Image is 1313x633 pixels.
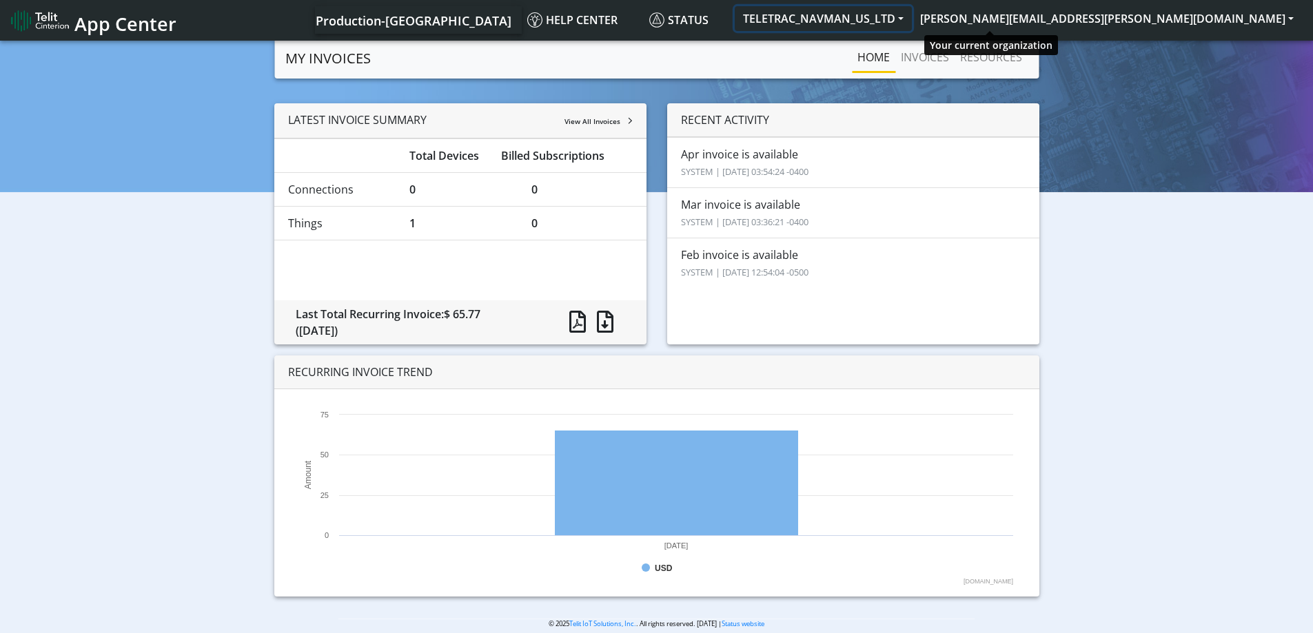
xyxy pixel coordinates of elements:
img: status.svg [649,12,664,28]
div: 0 [521,181,643,198]
div: Last Total Recurring Invoice: [285,306,548,339]
div: 0 [521,215,643,231]
span: $ 65.77 [444,307,480,322]
text: USD [655,563,673,573]
div: 0 [399,181,521,198]
a: Status [644,6,735,34]
div: Things [278,215,400,231]
div: Billed Subscriptions [491,147,643,164]
a: Your current platform instance [315,6,511,34]
a: Home [852,43,895,71]
div: ([DATE]) [296,322,538,339]
li: Mar invoice is available [667,187,1039,238]
small: SYSTEM | [DATE] 03:54:24 -0400 [681,165,808,178]
li: Apr invoice is available [667,137,1039,188]
text: [DOMAIN_NAME] [964,578,1013,585]
button: [PERSON_NAME][EMAIL_ADDRESS][PERSON_NAME][DOMAIN_NAME] [912,6,1302,31]
a: Help center [522,6,644,34]
li: Feb invoice is available [667,238,1039,288]
a: Telit IoT Solutions, Inc. [569,619,636,628]
a: MY INVOICES [285,45,371,72]
div: 1 [399,215,521,231]
div: LATEST INVOICE SUMMARY [274,103,647,138]
img: logo-telit-cinterion-gw-new.png [11,10,69,32]
span: Help center [527,12,618,28]
img: knowledge.svg [527,12,542,28]
div: Total Devices [399,147,491,164]
text: 75 [320,411,328,419]
span: Production-[GEOGRAPHIC_DATA] [316,12,511,29]
div: RECURRING INVOICE TREND [274,355,1039,389]
a: INVOICES [895,43,955,71]
button: TELETRAC_NAVMAN_US_LTD [735,6,912,31]
span: View All Invoices [564,116,620,126]
div: Your current organization [924,35,1058,55]
text: 0 [325,531,329,539]
text: [DATE] [664,541,688,550]
a: App Center [11,6,174,35]
small: SYSTEM | [DATE] 03:36:21 -0400 [681,216,808,228]
text: Amount [303,460,313,489]
div: RECENT ACTIVITY [667,103,1039,137]
span: App Center [74,11,176,37]
text: 25 [320,491,328,499]
div: Connections [278,181,400,198]
text: 50 [320,450,328,459]
a: Status website [722,619,764,628]
p: © 2025 . All rights reserved. [DATE] | [338,619,975,629]
small: SYSTEM | [DATE] 12:54:04 -0500 [681,266,808,278]
span: Status [649,12,709,28]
